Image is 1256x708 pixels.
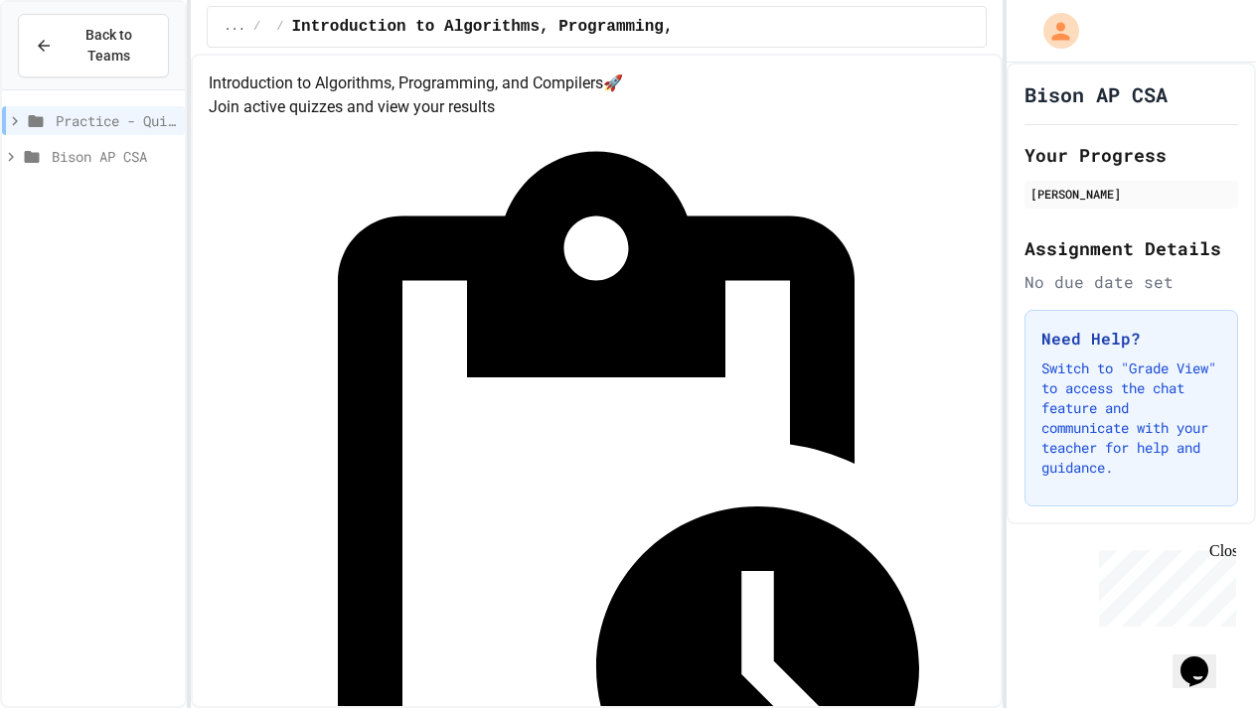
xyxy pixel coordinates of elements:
p: Switch to "Grade View" to access the chat feature and communicate with your teacher for help and ... [1041,358,1221,478]
span: Practice - Quizzes [56,110,177,131]
h2: Your Progress [1024,141,1238,169]
iframe: chat widget [1091,542,1236,627]
span: ... [224,19,245,35]
p: Join active quizzes and view your results [209,95,984,119]
div: [PERSON_NAME] [1030,185,1232,203]
button: Back to Teams [18,14,169,77]
span: / [253,19,260,35]
h2: Assignment Details [1024,234,1238,262]
span: / [276,19,283,35]
span: Introduction to Algorithms, Programming, and Compilers [291,15,806,39]
div: My Account [1022,8,1084,54]
h1: Bison AP CSA [1024,80,1168,108]
h3: Need Help? [1041,327,1221,351]
iframe: chat widget [1173,629,1236,688]
div: No due date set [1024,270,1238,294]
h4: Introduction to Algorithms, Programming, and Compilers 🚀 [209,71,984,95]
div: Chat with us now!Close [8,8,137,126]
span: Back to Teams [65,25,152,67]
span: Bison AP CSA [52,146,177,167]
